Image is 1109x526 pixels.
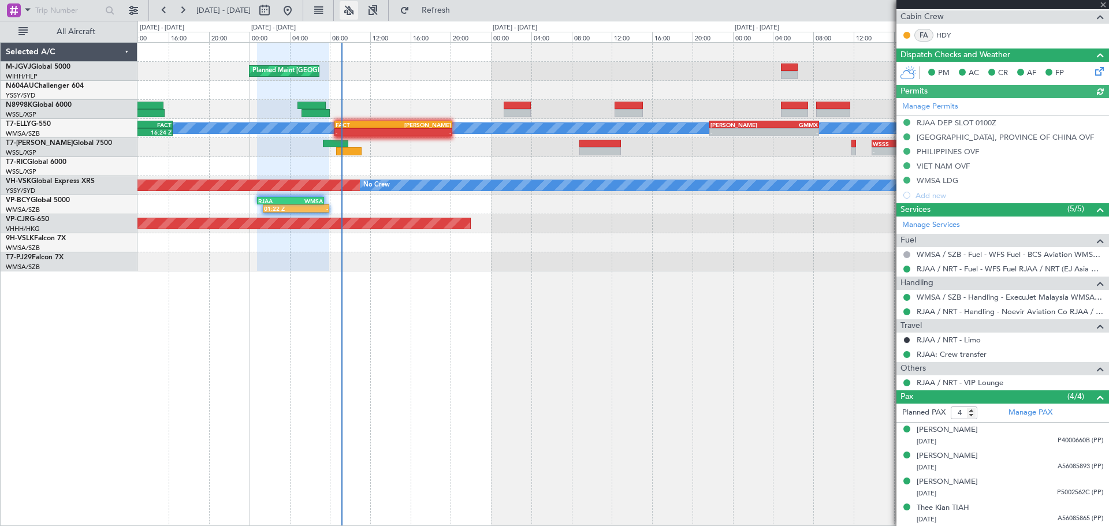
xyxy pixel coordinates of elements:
[6,140,73,147] span: T7-[PERSON_NAME]
[693,32,733,42] div: 20:00
[6,72,38,81] a: WIHH/HLP
[252,62,388,80] div: Planned Maint [GEOGRAPHIC_DATA] (Seletar)
[1058,436,1103,446] span: P4000660B (PP)
[917,264,1103,274] a: RJAA / NRT - Fuel - WFS Fuel RJAA / NRT (EJ Asia Only)
[393,121,451,128] div: [PERSON_NAME]
[6,254,32,261] span: T7-PJ29
[894,32,935,42] div: 16:00
[6,206,40,214] a: WMSA/SZB
[291,197,323,204] div: WMSA
[290,32,330,42] div: 04:00
[6,186,35,195] a: YSSY/SYD
[6,148,36,157] a: WSSL/XSP
[1067,390,1084,402] span: (4/4)
[140,23,184,33] div: [DATE] - [DATE]
[13,23,125,41] button: All Aircraft
[196,5,251,16] span: [DATE] - [DATE]
[6,197,70,204] a: VP-BCYGlobal 5000
[764,129,818,136] div: -
[710,121,764,128] div: [PERSON_NAME]
[6,91,35,100] a: YSSY/SYD
[612,32,652,42] div: 12:00
[6,64,70,70] a: M-JGVJGlobal 5000
[900,319,922,333] span: Travel
[917,476,978,488] div: [PERSON_NAME]
[6,83,34,89] span: N604AU
[35,2,102,19] input: Trip Number
[30,28,122,36] span: All Aircraft
[258,197,291,204] div: RJAA
[873,140,931,147] div: WSSS
[336,121,393,128] div: FACT
[733,32,773,42] div: 00:00
[451,32,491,42] div: 20:00
[6,178,31,185] span: VH-VSK
[900,203,931,217] span: Services
[6,140,112,147] a: T7-[PERSON_NAME]Global 7500
[412,6,460,14] span: Refresh
[900,390,913,404] span: Pax
[917,489,936,498] span: [DATE]
[393,129,451,136] div: -
[902,407,946,419] label: Planned PAX
[6,102,32,109] span: N8998K
[917,307,1103,316] a: RJAA / NRT - Handling - Noevir Aviation Co RJAA / NRT
[6,225,40,233] a: VHHH/HKG
[6,235,66,242] a: 9H-VSLKFalcon 7X
[917,378,1003,387] a: RJAA / NRT - VIP Lounge
[1027,68,1036,79] span: AF
[1057,488,1103,498] span: P5002562C (PP)
[6,197,31,204] span: VP-BCY
[6,159,27,166] span: T7-RIC
[917,463,936,472] span: [DATE]
[6,159,66,166] a: T7-RICGlobal 6000
[6,83,84,89] a: N604AUChallenger 604
[493,23,537,33] div: [DATE] - [DATE]
[900,234,916,247] span: Fuel
[735,23,779,33] div: [DATE] - [DATE]
[531,32,572,42] div: 04:00
[109,121,172,128] div: FACT
[1058,514,1103,524] span: A56085865 (PP)
[936,30,962,40] a: HDY
[264,205,296,212] div: 01:22 Z
[6,216,29,223] span: VP-CJR
[813,32,854,42] div: 08:00
[330,32,370,42] div: 08:00
[652,32,693,42] div: 16:00
[917,450,978,462] div: [PERSON_NAME]
[998,68,1008,79] span: CR
[6,121,31,128] span: T7-ELLY
[6,244,40,252] a: WMSA/SZB
[773,32,813,42] div: 04:00
[710,129,764,136] div: -
[917,349,987,359] a: RJAA: Crew transfer
[6,263,40,271] a: WMSA/SZB
[900,362,926,375] span: Others
[296,205,328,212] div: -
[395,1,464,20] button: Refresh
[1058,462,1103,472] span: A56085893 (PP)
[6,178,95,185] a: VH-VSKGlobal Express XRS
[938,68,950,79] span: PM
[1008,407,1052,419] a: Manage PAX
[336,129,393,136] div: -
[917,249,1103,259] a: WMSA / SZB - Fuel - WFS Fuel - BCS Aviation WMSA / SZB (EJ Asia Only)
[251,23,296,33] div: [DATE] - [DATE]
[917,292,1103,302] a: WMSA / SZB - Handling - ExecuJet Malaysia WMSA / SZB
[854,32,894,42] div: 12:00
[902,219,960,231] a: Manage Services
[917,515,936,524] span: [DATE]
[6,129,40,138] a: WMSA/SZB
[6,254,64,261] a: T7-PJ29Falcon 7X
[370,32,411,42] div: 12:00
[900,49,1010,62] span: Dispatch Checks and Weather
[6,64,31,70] span: M-JGVJ
[6,121,51,128] a: T7-ELLYG-550
[6,167,36,176] a: WSSL/XSP
[917,437,936,446] span: [DATE]
[900,277,933,290] span: Handling
[6,216,49,223] a: VP-CJRG-650
[169,32,209,42] div: 16:00
[129,32,169,42] div: 12:00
